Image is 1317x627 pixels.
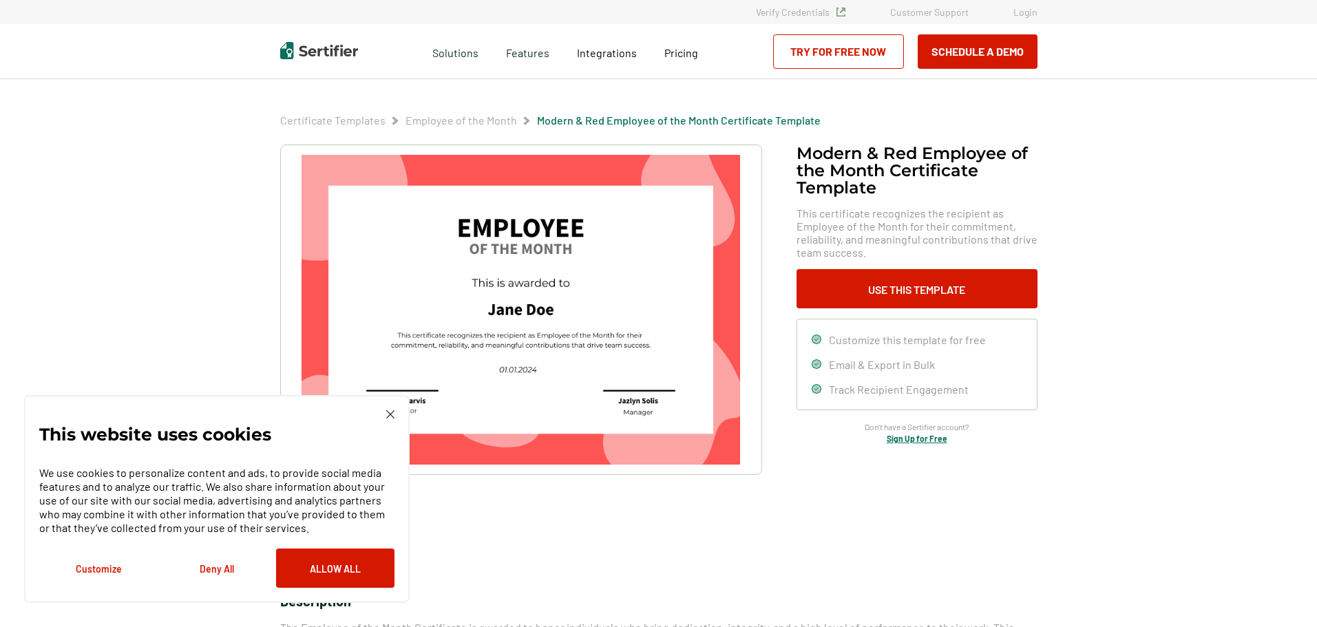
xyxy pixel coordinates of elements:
[276,549,394,588] button: Allow All
[39,427,271,441] p: This website uses cookies
[577,43,637,60] a: Integrations
[865,421,969,434] span: Don’t have a Sertifier account?
[664,43,698,60] a: Pricing
[797,269,1037,308] button: Use This Template
[756,6,845,18] a: Verify Credentials
[280,114,821,127] div: Breadcrumb
[158,549,276,588] button: Deny All
[664,46,698,59] span: Pricing
[829,358,935,371] span: Email & Export in Bulk
[797,145,1037,196] h1: Modern & Red Employee of the Month Certificate Template
[432,43,478,60] span: Solutions
[537,114,821,127] a: Modern & Red Employee of the Month Certificate Template
[280,42,358,59] img: Sertifier | Digital Credentialing Platform
[386,410,394,418] img: Cookie Popup Close
[773,34,904,69] a: Try for Free Now
[39,466,394,535] p: We use cookies to personalize content and ads, to provide social media features and to analyze ou...
[1013,6,1037,18] a: Login
[829,333,986,346] span: Customize this template for free
[797,206,1037,259] span: This certificate recognizes the recipient as Employee of the Month for their commitment, reliabil...
[280,114,386,127] a: Certificate Templates
[577,46,637,59] span: Integrations
[302,155,739,465] img: Modern & Red Employee of the Month Certificate Template
[918,34,1037,69] button: Schedule a Demo
[405,114,517,127] a: Employee of the Month
[836,8,845,17] img: Verified
[829,383,969,396] span: Track Recipient Engagement
[890,6,969,18] a: Customer Support
[1248,561,1317,627] iframe: Chat Widget
[39,549,158,588] button: Customize
[506,43,549,60] span: Features
[887,434,947,443] a: Sign Up for Free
